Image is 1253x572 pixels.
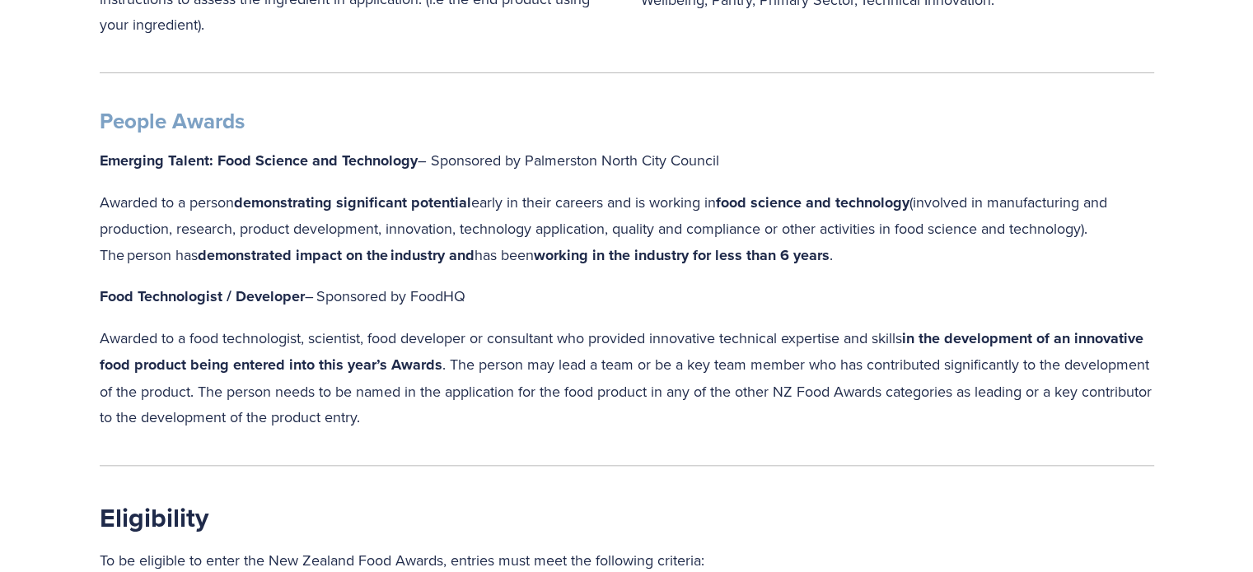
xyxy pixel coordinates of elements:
[100,498,208,537] strong: Eligibility
[534,244,830,266] strong: working in the industry for less than 6 years
[100,150,418,171] strong: Emerging Talent: Food Science and Technology
[100,283,1154,310] p: – Sponsored by FoodHQ
[100,147,1154,174] p: – Sponsored by Palmerston North City Council
[100,286,305,307] strong: Food Technologist / Developer
[100,189,1154,269] p: Awarded to a person early in their careers and is working in (involved in manufacturing and produ...
[716,192,909,213] strong: food science and technology
[234,192,471,213] strong: demonstrating significant potential
[198,244,475,266] strong: demonstrated impact on the industry and
[100,325,1154,430] p: Awarded to a food technologist, scientist, food developer or consultant who provided innovative t...
[100,105,245,137] strong: People Awards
